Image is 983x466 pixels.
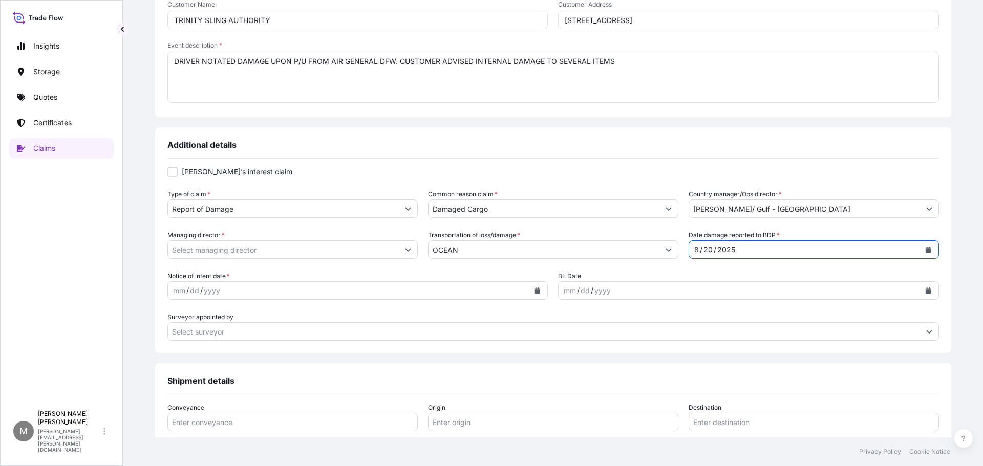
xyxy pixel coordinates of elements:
div: month, [693,243,700,256]
input: Enter origin [428,413,678,431]
button: Calendar [920,241,936,258]
span: Customer Address [558,1,939,9]
div: / [186,284,189,297]
div: day, [702,243,714,256]
input: Enter customer address [558,11,939,29]
button: Calendar [529,282,545,299]
div: day, [580,284,591,297]
div: year, [203,284,221,297]
div: / [700,243,702,256]
span: Additional details [167,140,237,150]
p: Certificates [33,118,72,128]
p: Quotes [33,92,57,102]
div: month, [563,284,577,297]
input: Select reason [429,199,659,218]
input: Enter customer name [167,11,548,29]
span: Shipment details [167,375,234,386]
label: Type of claim [167,189,210,199]
input: Select type [168,199,399,218]
div: year, [593,284,612,297]
div: day, [189,284,200,297]
div: / [577,284,580,297]
button: Show suggestions [659,240,678,259]
a: Certificates [9,113,114,133]
button: Show suggestions [920,199,938,218]
button: Show suggestions [399,199,417,218]
span: Customer Name [167,1,548,9]
a: Storage [9,61,114,82]
div: / [591,284,593,297]
p: Storage [33,66,60,77]
label: Conveyance [167,403,204,413]
button: Show suggestions [659,199,678,218]
button: Calendar [920,282,936,299]
label: Common reason claim [428,189,498,199]
a: Quotes [9,87,114,107]
label: Managing director [167,230,225,240]
a: Privacy Policy [859,448,901,456]
p: [PERSON_NAME][EMAIL_ADDRESS][PERSON_NAME][DOMAIN_NAME] [38,428,101,453]
div: / [714,243,716,256]
a: Insights [9,36,114,56]
label: Surveyor appointed by [167,312,233,322]
input: Enter destination [689,413,939,431]
div: / [200,284,203,297]
p: [PERSON_NAME] [PERSON_NAME] [38,410,101,426]
label: Country manager/Ops director [689,189,782,199]
label: Destination [689,403,721,413]
input: Enter conveyance [167,413,418,431]
button: Show suggestions [920,322,938,341]
a: Claims [9,138,114,159]
p: Claims [33,143,55,153]
a: Cookie Notice [909,448,950,456]
label: Origin [428,403,445,413]
input: Select surveyor [168,322,920,341]
span: BL Date [558,271,581,281]
div: month, [172,284,186,297]
textarea: DRIVER NOTATED DAMAGE UPON P/U FROM AIR GENERAL DFW. CUSTOMER ADVISED INTERNAL DAMAGE TO SEVERAL ... [167,52,939,103]
span: [PERSON_NAME]’s interest claim [182,167,292,177]
div: year, [716,243,736,256]
input: Select transportation [429,240,659,259]
input: Select managing director [168,240,399,259]
label: Transportation of loss/damage [428,230,520,240]
span: Event description [167,41,939,50]
button: Show suggestions [399,240,417,259]
input: Select director [689,199,920,218]
span: Date damage reported to BDP [689,230,780,240]
p: Insights [33,41,59,51]
span: Notice of intent date [167,271,230,281]
span: M [19,426,28,436]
